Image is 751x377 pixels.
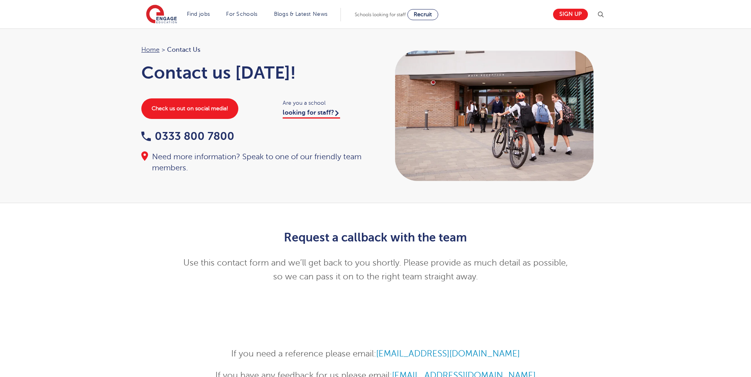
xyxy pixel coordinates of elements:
a: Check us out on social media! [141,98,238,119]
span: Schools looking for staff [355,12,406,17]
a: Home [141,46,160,53]
span: Use this contact form and we’ll get back to you shortly. Please provide as much detail as possibl... [183,258,568,281]
nav: breadcrumb [141,45,368,55]
span: Are you a school [283,98,368,107]
h2: Request a callback with the team [181,231,570,244]
a: Blogs & Latest News [274,11,328,17]
img: Engage Education [146,5,177,25]
a: For Schools [226,11,257,17]
h1: Contact us [DATE]! [141,63,368,83]
a: [EMAIL_ADDRESS][DOMAIN_NAME] [376,349,520,358]
div: Need more information? Speak to one of our friendly team members. [141,151,368,173]
a: looking for staff? [283,109,340,119]
a: Find jobs [187,11,210,17]
a: 0333 800 7800 [141,130,234,142]
a: Sign up [553,9,588,20]
span: > [162,46,165,53]
p: If you need a reference please email: [181,347,570,361]
a: Recruit [407,9,438,20]
span: Contact Us [167,45,200,55]
span: Recruit [414,11,432,17]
